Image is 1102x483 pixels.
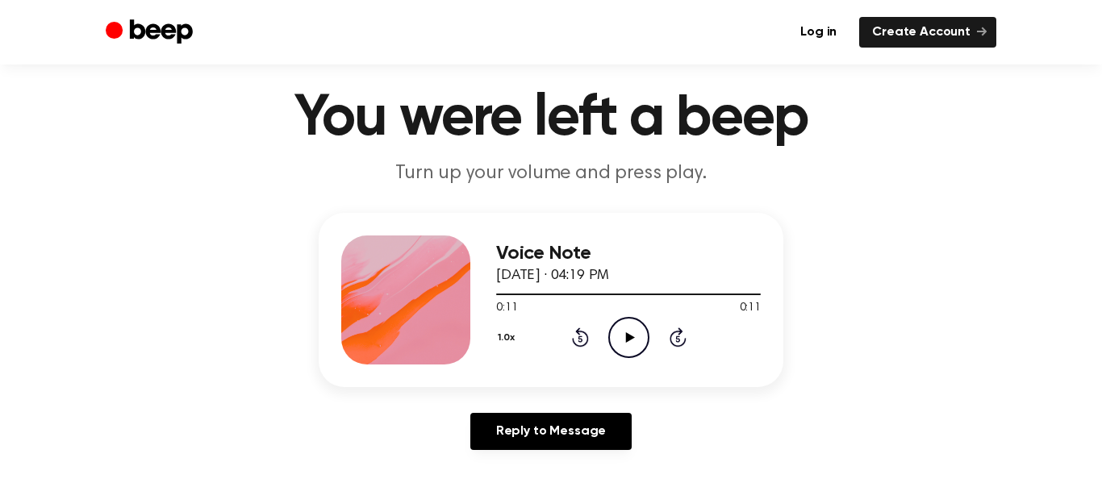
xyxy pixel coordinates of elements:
[470,413,632,450] a: Reply to Message
[496,269,609,283] span: [DATE] · 04:19 PM
[787,17,849,48] a: Log in
[241,160,861,187] p: Turn up your volume and press play.
[740,300,761,317] span: 0:11
[496,300,517,317] span: 0:11
[496,324,521,352] button: 1.0x
[138,90,964,148] h1: You were left a beep
[106,17,197,48] a: Beep
[496,243,761,264] h3: Voice Note
[859,17,996,48] a: Create Account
